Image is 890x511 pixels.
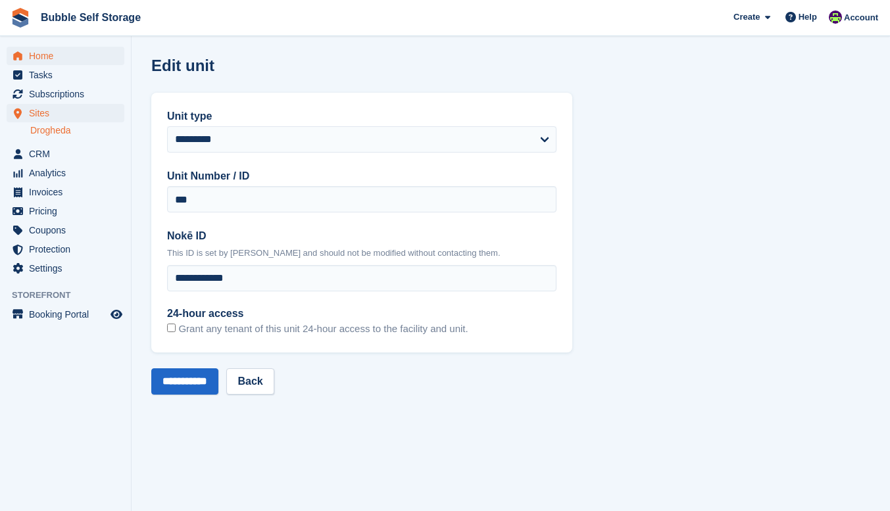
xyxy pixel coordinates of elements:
img: Tom Gilmore [829,11,842,24]
a: menu [7,259,124,278]
input: 24-hour access Grant any tenant of this unit 24-hour access to the facility and unit. [167,324,176,332]
span: CRM [29,145,108,163]
a: Bubble Self Storage [36,7,146,28]
label: Nokē ID [167,228,556,244]
a: menu [7,164,124,182]
a: menu [7,85,124,103]
a: menu [7,305,124,324]
label: Unit Number / ID [167,168,556,184]
a: menu [7,145,124,163]
span: Booking Portal [29,305,108,324]
span: Account [844,11,878,24]
a: menu [7,66,124,84]
span: Pricing [29,202,108,220]
span: Storefront [12,289,131,302]
p: This ID is set by [PERSON_NAME] and should not be modified without contacting them. [167,247,556,260]
a: menu [7,221,124,239]
span: Help [799,11,817,24]
label: Unit type [167,109,556,124]
span: Home [29,47,108,65]
span: Coupons [29,221,108,239]
span: Subscriptions [29,85,108,103]
span: Sites [29,104,108,122]
span: Invoices [29,183,108,201]
span: Analytics [29,164,108,182]
a: menu [7,240,124,258]
a: Preview store [109,306,124,322]
a: Back [226,368,274,395]
span: Settings [29,259,108,278]
span: 24-hour access [167,307,468,320]
span: Protection [29,240,108,258]
span: Grant any tenant of this unit 24-hour access to the facility and unit. [178,323,468,334]
h1: Edit unit [151,57,214,74]
a: Drogheda [30,124,124,137]
a: menu [7,202,124,220]
a: menu [7,47,124,65]
a: menu [7,183,124,201]
span: Tasks [29,66,108,84]
a: menu [7,104,124,122]
img: stora-icon-8386f47178a22dfd0bd8f6a31ec36ba5ce8667c1dd55bd0f319d3a0aa187defe.svg [11,8,30,28]
span: Create [733,11,760,24]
